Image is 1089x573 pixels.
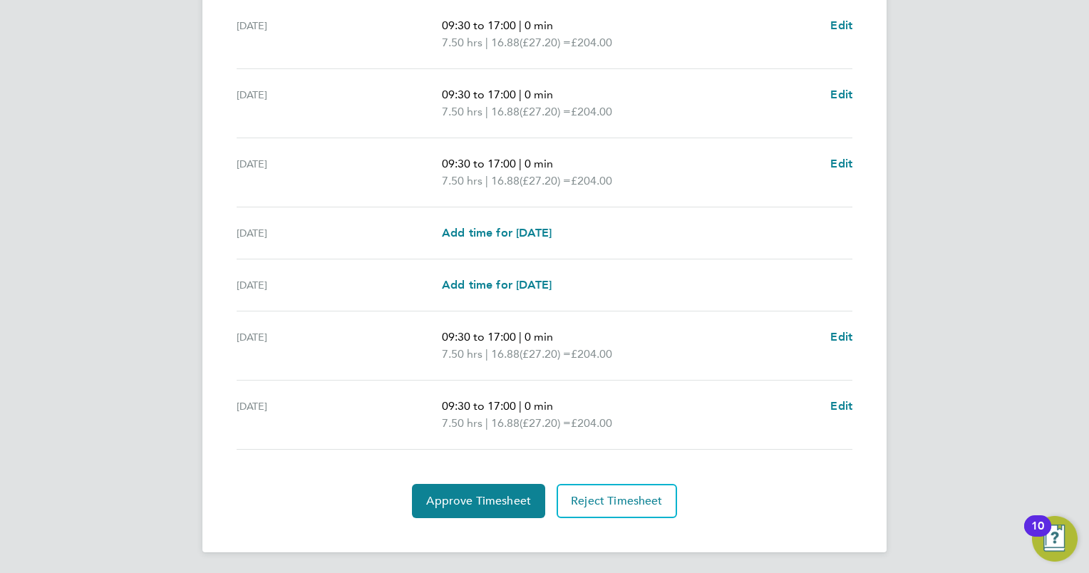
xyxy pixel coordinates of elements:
span: Edit [830,19,852,32]
span: Reject Timesheet [571,494,663,508]
span: Edit [830,157,852,170]
span: | [519,330,522,344]
span: (£27.20) = [520,174,571,187]
span: | [485,347,488,361]
button: Open Resource Center, 10 new notifications [1032,516,1078,562]
span: (£27.20) = [520,416,571,430]
span: 16.88 [491,34,520,51]
span: | [485,105,488,118]
span: 09:30 to 17:00 [442,330,516,344]
span: 0 min [525,88,553,101]
span: (£27.20) = [520,105,571,118]
a: Edit [830,398,852,415]
span: | [485,416,488,430]
div: 10 [1031,526,1044,544]
span: 7.50 hrs [442,416,482,430]
span: (£27.20) = [520,36,571,49]
a: Edit [830,86,852,103]
span: 7.50 hrs [442,36,482,49]
button: Reject Timesheet [557,484,677,518]
div: [DATE] [237,224,442,242]
span: 7.50 hrs [442,174,482,187]
span: 16.88 [491,103,520,120]
button: Approve Timesheet [412,484,545,518]
span: (£27.20) = [520,347,571,361]
span: Edit [830,399,852,413]
span: 0 min [525,157,553,170]
span: £204.00 [571,347,612,361]
span: 7.50 hrs [442,105,482,118]
span: Edit [830,330,852,344]
a: Edit [830,155,852,172]
span: £204.00 [571,416,612,430]
span: Add time for [DATE] [442,278,552,291]
div: [DATE] [237,86,442,120]
span: 7.50 hrs [442,347,482,361]
span: 09:30 to 17:00 [442,88,516,101]
span: | [519,19,522,32]
span: £204.00 [571,174,612,187]
div: [DATE] [237,17,442,51]
span: 09:30 to 17:00 [442,399,516,413]
span: | [519,88,522,101]
span: £204.00 [571,36,612,49]
a: Add time for [DATE] [442,224,552,242]
a: Edit [830,17,852,34]
div: [DATE] [237,398,442,432]
span: | [519,157,522,170]
span: | [519,399,522,413]
span: Approve Timesheet [426,494,531,508]
span: 16.88 [491,415,520,432]
span: 09:30 to 17:00 [442,157,516,170]
span: 0 min [525,399,553,413]
span: 0 min [525,19,553,32]
span: £204.00 [571,105,612,118]
span: 0 min [525,330,553,344]
span: | [485,174,488,187]
span: 09:30 to 17:00 [442,19,516,32]
span: | [485,36,488,49]
div: [DATE] [237,277,442,294]
div: [DATE] [237,329,442,363]
span: 16.88 [491,172,520,190]
a: Add time for [DATE] [442,277,552,294]
a: Edit [830,329,852,346]
span: Add time for [DATE] [442,226,552,239]
div: [DATE] [237,155,442,190]
span: Edit [830,88,852,101]
span: 16.88 [491,346,520,363]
